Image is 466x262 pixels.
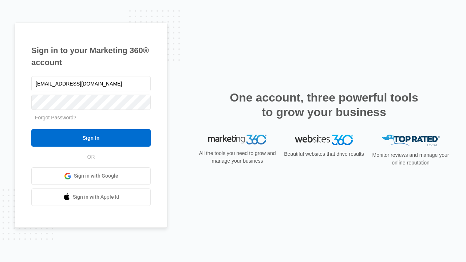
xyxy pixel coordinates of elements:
[82,153,100,161] span: OR
[31,129,151,147] input: Sign In
[208,135,266,145] img: Marketing 360
[382,135,440,147] img: Top Rated Local
[31,76,151,91] input: Email
[197,150,278,165] p: All the tools you need to grow and manage your business
[73,193,119,201] span: Sign in with Apple Id
[31,44,151,68] h1: Sign in to your Marketing 360® account
[31,188,151,206] a: Sign in with Apple Id
[283,150,365,158] p: Beautiful websites that drive results
[228,90,420,119] h2: One account, three powerful tools to grow your business
[74,172,118,180] span: Sign in with Google
[295,135,353,145] img: Websites 360
[370,151,451,167] p: Monitor reviews and manage your online reputation
[31,167,151,185] a: Sign in with Google
[35,115,76,120] a: Forgot Password?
